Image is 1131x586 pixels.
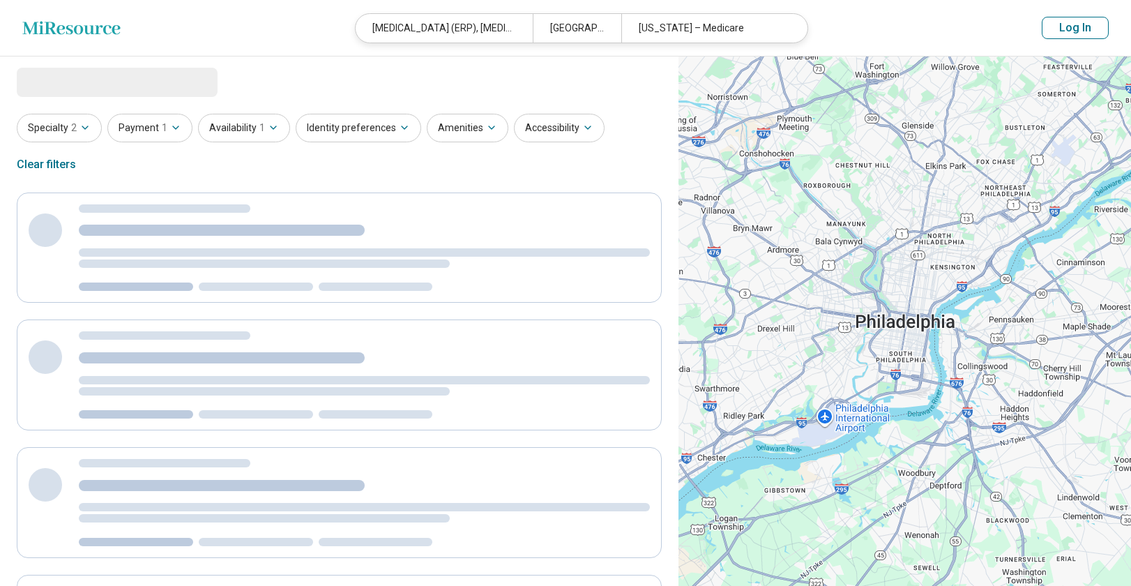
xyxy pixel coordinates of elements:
[621,14,798,43] div: [US_STATE] – Medicare
[17,148,76,181] div: Clear filters
[17,68,134,96] span: Loading...
[356,14,533,43] div: [MEDICAL_DATA] (ERP), [MEDICAL_DATA]
[259,121,265,135] span: 1
[17,114,102,142] button: Specialty2
[162,121,167,135] span: 1
[71,121,77,135] span: 2
[514,114,605,142] button: Accessibility
[533,14,621,43] div: [GEOGRAPHIC_DATA], [GEOGRAPHIC_DATA]
[1042,17,1109,39] button: Log In
[427,114,508,142] button: Amenities
[198,114,290,142] button: Availability1
[296,114,421,142] button: Identity preferences
[107,114,192,142] button: Payment1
